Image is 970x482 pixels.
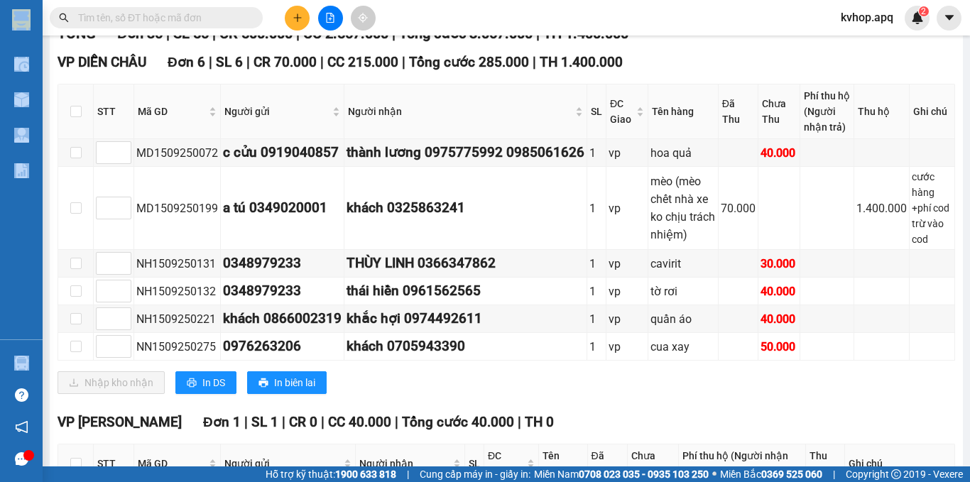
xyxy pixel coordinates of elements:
[224,104,329,119] span: Người gửi
[88,10,95,40] span: 0 đ
[4,42,67,50] strong: [PERSON_NAME]
[14,128,29,143] img: warehouse-icon
[829,9,905,26] span: kvhop.apq
[202,375,225,390] span: In DS
[146,10,211,40] span: Phải thu:
[134,139,221,167] td: MD1509250072
[223,280,342,302] div: 0348979233
[14,163,29,178] img: solution-icon
[650,310,715,328] div: quần áo
[138,104,206,119] span: Mã GD
[758,84,800,139] th: Chưa Thu
[937,6,961,31] button: caret-down
[910,84,955,139] th: Ghi chú
[721,199,756,217] div: 70.000
[136,255,218,273] div: NH1509250131
[136,283,218,300] div: NH1509250132
[833,466,835,482] span: |
[15,452,28,466] span: message
[216,54,243,70] span: SL 6
[55,10,95,40] strong: COD:
[321,414,325,430] span: |
[359,456,450,471] span: Người nhận
[761,255,797,273] div: 30.000
[94,84,134,139] th: STT
[761,310,797,328] div: 40.000
[921,6,926,16] span: 2
[348,104,572,119] span: Người nhận
[533,54,536,70] span: |
[648,84,718,139] th: Tên hàng
[891,469,901,479] span: copyright
[912,169,952,247] div: cước hàng +phí cod trừ vào cod
[167,26,203,40] span: 60.000
[320,54,324,70] span: |
[247,371,327,394] button: printerIn biên lai
[761,144,797,162] div: 40.000
[224,456,341,471] span: Người gửi
[203,414,241,430] span: Đơn 1
[589,144,604,162] div: 1
[254,54,317,70] span: CR 70.000
[246,54,250,70] span: |
[488,448,524,479] span: ĐC Giao
[59,13,69,23] span: search
[347,253,584,274] div: THÙY LINH 0366347862
[919,6,929,16] sup: 2
[14,356,29,371] img: warehouse-icon
[136,199,218,217] div: MD1509250199
[856,199,907,217] div: 1.400.000
[12,9,31,31] img: logo-vxr
[407,466,409,482] span: |
[420,466,530,482] span: Cung cấp máy in - giấy in:
[609,338,645,356] div: vp
[131,26,137,40] span: 0
[335,469,396,480] strong: 1900 633 818
[136,144,218,162] div: MD1509250072
[4,106,69,150] span: • Công ty không chịu trách nhiệm nếu hàng động vật sống bị chết trong quá trình vận chuyển
[15,420,28,434] span: notification
[134,250,221,278] td: NH1509250131
[175,371,236,394] button: printerIn DS
[589,283,604,300] div: 1
[258,378,268,389] span: printer
[347,197,584,219] div: khách 0325863241
[534,466,709,482] span: Miền Nam
[223,253,342,274] div: 0348979233
[134,305,221,333] td: NH1509250221
[358,13,368,23] span: aim
[251,414,278,430] span: SL 1
[136,310,218,328] div: NH1509250221
[78,10,246,26] input: Tìm tên, số ĐT hoặc mã đơn
[800,84,854,139] th: Phí thu hộ (Người nhận trả)
[285,6,310,31] button: plus
[518,414,521,430] span: |
[943,11,956,24] span: caret-down
[761,338,797,356] div: 50.000
[347,308,584,329] div: khắc hợi 0974492611
[244,414,248,430] span: |
[58,371,165,394] button: downloadNhập kho nhận
[347,280,584,302] div: thái hiền 0961562565
[134,167,221,250] td: MD1509250199
[587,84,606,139] th: SL
[347,336,584,357] div: khách 0705943390
[325,13,335,23] span: file-add
[525,414,554,430] span: TH 0
[58,54,146,70] span: VP DIỄN CHÂU
[911,11,924,24] img: icon-new-feature
[293,13,303,23] span: plus
[289,414,317,430] span: CR 0
[328,414,391,430] span: CC 40.000
[97,10,144,40] strong: Phí COD: đ
[609,255,645,273] div: vp
[351,6,376,31] button: aim
[223,336,342,357] div: 0976263206
[650,255,715,273] div: cavirit
[650,338,715,356] div: cua xay
[347,142,584,163] div: thành lương 0975775992 0985061626
[409,54,529,70] span: Tổng cước 285.000
[274,375,315,390] span: In biên lai
[609,310,645,328] div: vp
[719,84,758,139] th: Đã Thu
